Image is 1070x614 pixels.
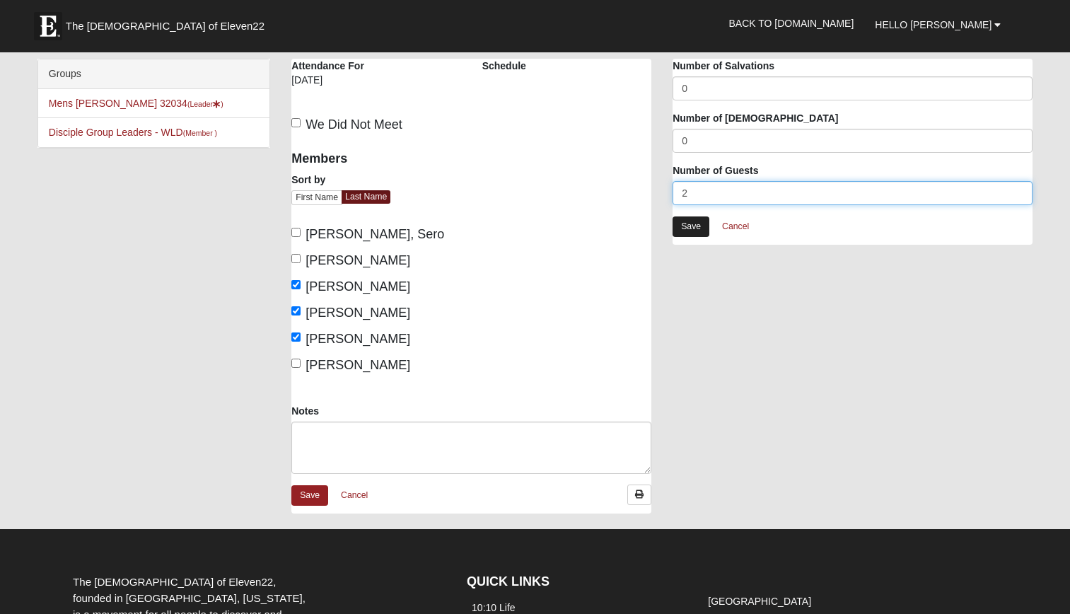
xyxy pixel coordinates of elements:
a: Cancel [713,216,758,238]
label: Number of Salvations [673,59,774,73]
label: Number of [DEMOGRAPHIC_DATA] [673,111,838,125]
div: [DATE] [291,73,366,97]
input: [PERSON_NAME] [291,332,301,342]
span: [PERSON_NAME], Sero [306,227,444,241]
span: We Did Not Meet [306,117,402,132]
input: [PERSON_NAME] [291,280,301,289]
input: [PERSON_NAME] [291,254,301,263]
span: [PERSON_NAME] [306,279,410,294]
div: Groups [38,59,269,89]
h4: QUICK LINKS [467,574,682,590]
a: Last Name [342,190,390,204]
input: [PERSON_NAME] [291,306,301,315]
span: The [DEMOGRAPHIC_DATA] of Eleven22 [66,19,264,33]
a: The [DEMOGRAPHIC_DATA] of Eleven22 [27,5,310,40]
label: Sort by [291,173,325,187]
input: We Did Not Meet [291,118,301,127]
a: Back to [DOMAIN_NAME] [718,6,864,41]
span: [PERSON_NAME] [306,306,410,320]
input: [PERSON_NAME], Sero [291,228,301,237]
small: (Leader ) [187,100,223,108]
a: Print Attendance Roster [627,485,651,505]
small: (Member ) [183,129,217,137]
a: First Name [291,190,342,205]
a: Mens [PERSON_NAME] 32034(Leader) [49,98,223,109]
a: Save [291,485,328,506]
a: Save [673,216,709,237]
label: Notes [291,404,319,418]
label: Schedule [482,59,526,73]
h4: Members [291,151,461,167]
label: Attendance For [291,59,364,73]
span: Hello [PERSON_NAME] [875,19,992,30]
label: Number of Guests [673,163,758,178]
input: [PERSON_NAME] [291,359,301,368]
a: Disciple Group Leaders - WLD(Member ) [49,127,217,138]
a: Hello [PERSON_NAME] [864,7,1011,42]
span: [PERSON_NAME] [306,332,410,346]
img: Eleven22 logo [34,12,62,40]
span: [PERSON_NAME] [306,358,410,372]
a: Cancel [332,485,377,506]
span: [PERSON_NAME] [306,253,410,267]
